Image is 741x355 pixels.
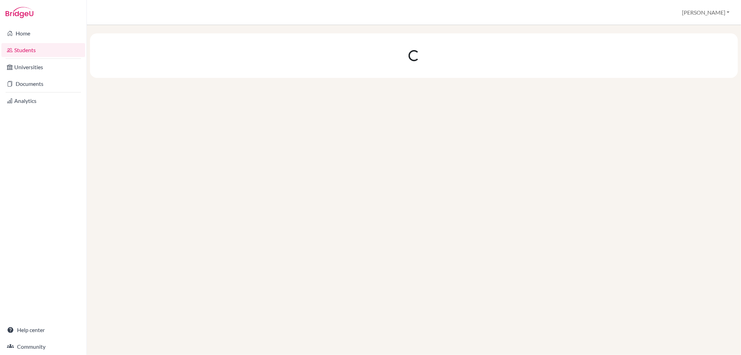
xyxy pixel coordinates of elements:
[1,340,85,354] a: Community
[6,7,33,18] img: Bridge-U
[1,94,85,108] a: Analytics
[679,6,733,19] button: [PERSON_NAME]
[1,77,85,91] a: Documents
[1,43,85,57] a: Students
[1,26,85,40] a: Home
[1,323,85,337] a: Help center
[1,60,85,74] a: Universities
